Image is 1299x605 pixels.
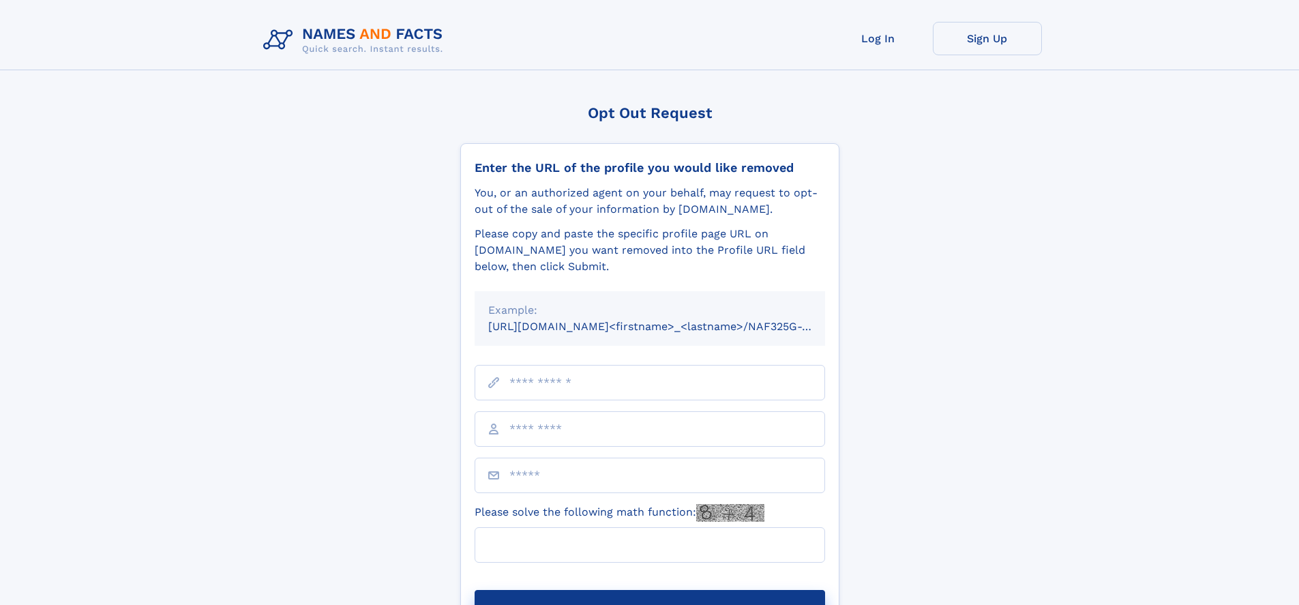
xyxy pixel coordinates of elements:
[488,302,811,319] div: Example:
[475,226,825,275] div: Please copy and paste the specific profile page URL on [DOMAIN_NAME] you want removed into the Pr...
[475,504,764,522] label: Please solve the following math function:
[475,185,825,218] div: You, or an authorized agent on your behalf, may request to opt-out of the sale of your informatio...
[475,160,825,175] div: Enter the URL of the profile you would like removed
[488,320,851,333] small: [URL][DOMAIN_NAME]<firstname>_<lastname>/NAF325G-xxxxxxxx
[933,22,1042,55] a: Sign Up
[258,22,454,59] img: Logo Names and Facts
[460,104,839,121] div: Opt Out Request
[824,22,933,55] a: Log In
